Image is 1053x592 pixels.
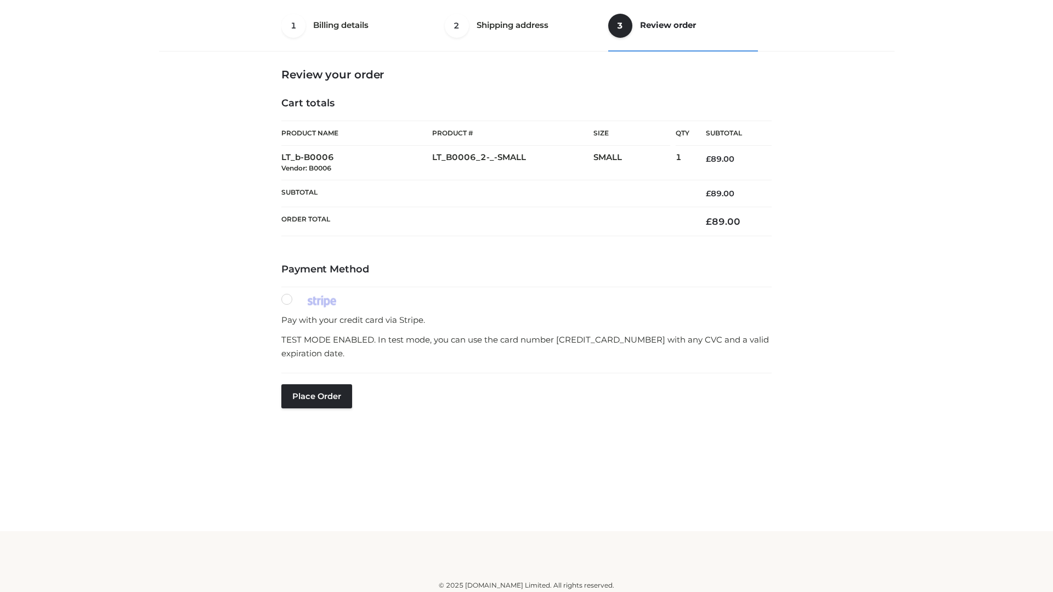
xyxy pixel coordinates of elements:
[281,207,689,236] th: Order Total
[706,189,734,198] bdi: 89.00
[676,121,689,146] th: Qty
[706,154,711,164] span: £
[281,313,772,327] p: Pay with your credit card via Stripe.
[281,121,432,146] th: Product Name
[706,216,712,227] span: £
[706,154,734,164] bdi: 89.00
[706,216,740,227] bdi: 89.00
[281,164,331,172] small: Vendor: B0006
[281,384,352,408] button: Place order
[281,68,772,81] h3: Review your order
[689,121,772,146] th: Subtotal
[432,146,593,180] td: LT_B0006_2-_-SMALL
[676,146,689,180] td: 1
[281,98,772,110] h4: Cart totals
[281,333,772,361] p: TEST MODE ENABLED. In test mode, you can use the card number [CREDIT_CARD_NUMBER] with any CVC an...
[432,121,593,146] th: Product #
[281,180,689,207] th: Subtotal
[281,146,432,180] td: LT_b-B0006
[593,146,676,180] td: SMALL
[593,121,670,146] th: Size
[163,580,890,591] div: © 2025 [DOMAIN_NAME] Limited. All rights reserved.
[281,264,772,276] h4: Payment Method
[706,189,711,198] span: £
